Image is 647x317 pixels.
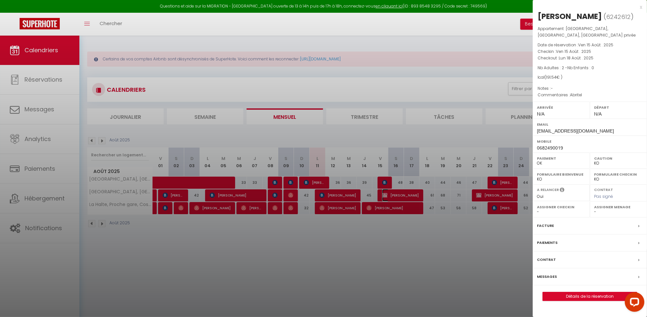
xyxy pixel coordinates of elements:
[537,111,544,117] span: N/A
[594,171,643,178] label: Formulaire Checkin
[594,187,613,191] label: Contrat
[537,171,586,178] label: Formulaire Bienvenue
[567,65,594,71] span: Nb Enfants : 0
[538,48,642,55] p: Checkin :
[537,222,554,229] label: Facture
[538,25,642,39] p: Appartement :
[594,104,643,111] label: Départ
[538,26,636,38] span: [GEOGRAPHIC_DATA], [GEOGRAPHIC_DATA], [GEOGRAPHIC_DATA] privée
[560,187,564,194] i: Sélectionner OUI si vous souhaiter envoyer les séquences de messages post-checkout
[578,42,613,48] span: Ven 15 Août . 2025
[537,138,643,145] label: Mobile
[537,256,556,263] label: Contrat
[542,292,637,301] button: Détails de la réservation
[620,290,647,317] iframe: LiveChat chat widget
[538,65,594,71] span: Nb Adultes : 2 -
[538,92,642,98] p: Commentaires :
[538,11,602,22] div: [PERSON_NAME]
[594,194,613,199] span: Pas signé
[538,74,642,81] div: Ical
[594,111,602,117] span: N/A
[594,155,643,162] label: Caution
[538,85,642,92] p: Notes :
[538,55,642,61] p: Checkout :
[537,121,643,128] label: Email
[604,12,634,21] span: ( )
[570,92,582,98] span: Abritel
[556,49,591,54] span: Ven 15 Août . 2025
[537,204,586,210] label: Assigner Checkin
[537,145,563,151] span: 0682490019
[594,204,643,210] label: Assigner Menage
[537,187,559,193] label: A relancer
[543,292,637,301] a: Détails de la réservation
[551,86,553,91] span: -
[544,74,562,80] span: ( € )
[606,13,631,21] span: 6242612
[533,3,642,11] div: x
[537,239,558,246] label: Paiements
[537,104,586,111] label: Arrivée
[538,42,642,48] p: Date de réservation :
[537,273,557,280] label: Messages
[546,74,557,80] span: 191.54
[537,155,586,162] label: Paiement
[537,128,614,134] span: [EMAIL_ADDRESS][DOMAIN_NAME]
[559,55,593,61] span: Lun 18 Août . 2025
